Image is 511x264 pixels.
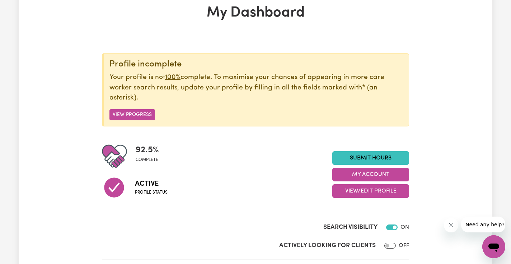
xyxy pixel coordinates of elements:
button: My Account [332,168,409,181]
span: OFF [399,243,409,249]
iframe: 会社からのメッセージ [461,217,505,232]
span: ON [400,224,409,230]
iframe: メッセージングウィンドウを開くボタン [482,235,505,258]
span: Profile status [135,189,168,196]
button: View Progress [109,109,155,120]
span: complete [136,157,159,163]
u: 100% [165,74,181,81]
span: 92.5 % [136,144,159,157]
a: Submit Hours [332,151,409,165]
div: Profile completeness: 92.5% [136,144,165,169]
iframe: メッセージを閉じる [444,218,458,232]
label: Actively Looking for Clients [279,241,376,250]
div: Profile incomplete [109,59,403,70]
button: View/Edit Profile [332,184,409,198]
label: Search Visibility [323,223,378,232]
h1: My Dashboard [102,4,409,22]
span: Active [135,179,168,189]
p: Your profile is not complete. To maximise your chances of appearing in more care worker search re... [109,73,403,103]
